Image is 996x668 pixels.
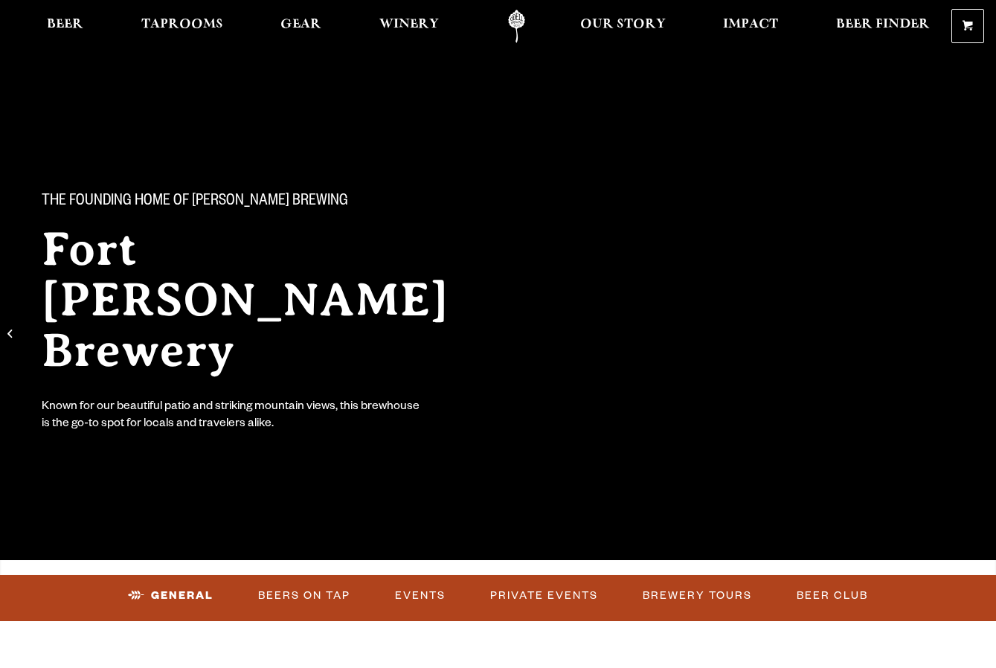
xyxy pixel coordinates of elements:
a: General [122,579,219,613]
a: Beer Club [791,579,874,613]
div: Known for our beautiful patio and striking mountain views, this brewhouse is the go-to spot for l... [42,399,423,434]
span: Our Story [580,19,666,30]
a: Taprooms [132,10,233,43]
a: Beers on Tap [252,579,356,613]
span: Winery [379,19,439,30]
a: Gear [271,10,331,43]
span: Beer Finder [836,19,930,30]
a: Impact [713,10,788,43]
span: The Founding Home of [PERSON_NAME] Brewing [42,193,348,212]
a: Brewery Tours [637,579,758,613]
a: Events [389,579,452,613]
span: Impact [723,19,778,30]
span: Gear [280,19,321,30]
a: Private Events [484,579,604,613]
span: Taprooms [141,19,223,30]
span: Beer [47,19,83,30]
a: Winery [370,10,449,43]
h2: Fort [PERSON_NAME] Brewery [42,224,506,376]
a: Our Story [571,10,675,43]
a: Beer [37,10,93,43]
a: Beer Finder [826,10,939,43]
a: Odell Home [489,10,544,43]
